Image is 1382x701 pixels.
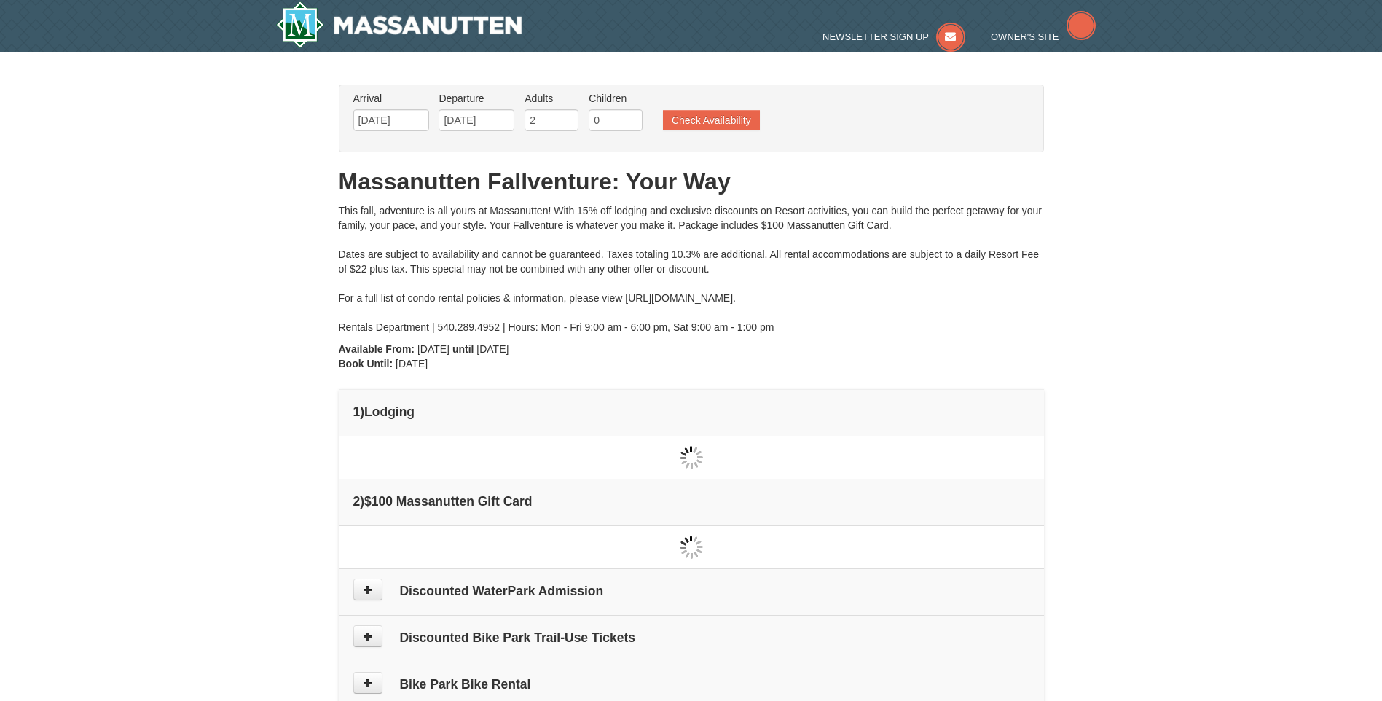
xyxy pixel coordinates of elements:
span: ) [360,494,364,509]
h4: 1 Lodging [353,404,1029,419]
div: This fall, adventure is all yours at Massanutten! With 15% off lodging and exclusive discounts on... [339,203,1044,334]
label: Departure [439,91,514,106]
strong: Book Until: [339,358,393,369]
h4: Discounted WaterPark Admission [353,584,1029,598]
h4: Bike Park Bike Rental [353,677,1029,692]
label: Adults [525,91,578,106]
label: Arrival [353,91,429,106]
span: [DATE] [417,343,449,355]
strong: Available From: [339,343,415,355]
a: Newsletter Sign Up [822,31,965,42]
a: Massanutten Resort [276,1,522,48]
strong: until [452,343,474,355]
a: Owner's Site [991,31,1096,42]
h4: 2 $100 Massanutten Gift Card [353,494,1029,509]
span: ) [360,404,364,419]
img: Massanutten Resort Logo [276,1,522,48]
h1: Massanutten Fallventure: Your Way [339,167,1044,196]
img: wait gif [680,536,703,559]
h4: Discounted Bike Park Trail-Use Tickets [353,630,1029,645]
span: [DATE] [476,343,509,355]
span: [DATE] [396,358,428,369]
button: Check Availability [663,110,760,130]
span: Newsletter Sign Up [822,31,929,42]
img: wait gif [680,446,703,469]
span: Owner's Site [991,31,1059,42]
label: Children [589,91,643,106]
